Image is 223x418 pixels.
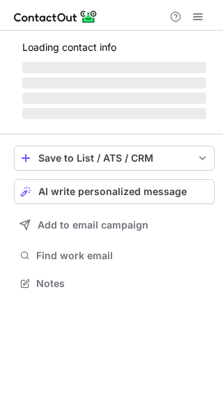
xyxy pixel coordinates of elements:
img: ContactOut v5.3.10 [14,8,98,25]
span: Find work email [36,249,209,262]
span: ‌ [22,62,206,73]
span: ‌ [22,93,206,104]
button: AI write personalized message [14,179,215,204]
div: Save to List / ATS / CRM [38,153,190,164]
span: AI write personalized message [38,186,187,197]
span: Notes [36,277,209,290]
button: Find work email [14,246,215,265]
span: ‌ [22,108,206,119]
button: save-profile-one-click [14,146,215,171]
p: Loading contact info [22,42,206,53]
span: ‌ [22,77,206,88]
button: Add to email campaign [14,212,215,238]
span: Add to email campaign [38,219,148,231]
button: Notes [14,274,215,293]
